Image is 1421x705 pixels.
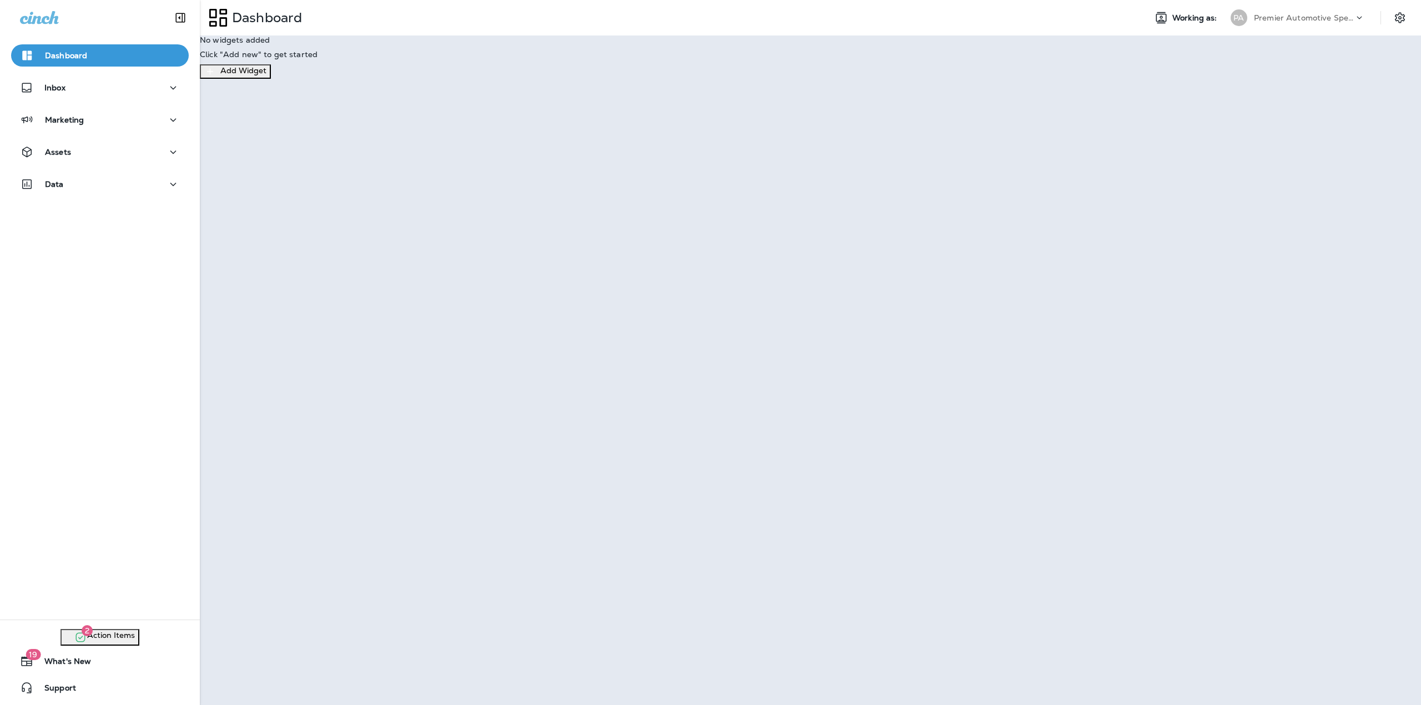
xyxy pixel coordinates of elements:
[61,629,139,646] button: 2Action Items
[228,9,302,26] p: Dashboard
[45,51,87,60] p: Dashboard
[165,7,196,29] button: Collapse Sidebar
[11,44,189,67] button: Dashboard
[1254,13,1354,22] p: Premier Automotive Specialists
[200,64,271,79] button: Add Widget
[1390,8,1410,28] button: Settings
[11,173,189,195] button: Data
[1231,9,1247,26] div: PA
[11,109,189,131] button: Marketing
[87,631,135,644] span: Action Items
[200,50,1421,59] p: Click "Add new" to get started
[82,625,93,636] span: 2
[44,83,65,92] p: Inbox
[26,649,41,660] span: 19
[220,66,266,77] div: Add Widget
[200,35,1421,44] p: No widgets added
[11,77,189,99] button: Inbox
[45,180,64,189] p: Data
[33,657,91,670] span: What's New
[45,148,71,156] p: Assets
[45,115,84,124] p: Marketing
[11,141,189,163] button: Assets
[11,650,189,672] button: 19What's New
[33,683,76,697] span: Support
[11,677,189,699] button: Support
[1172,13,1220,23] span: Working as:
